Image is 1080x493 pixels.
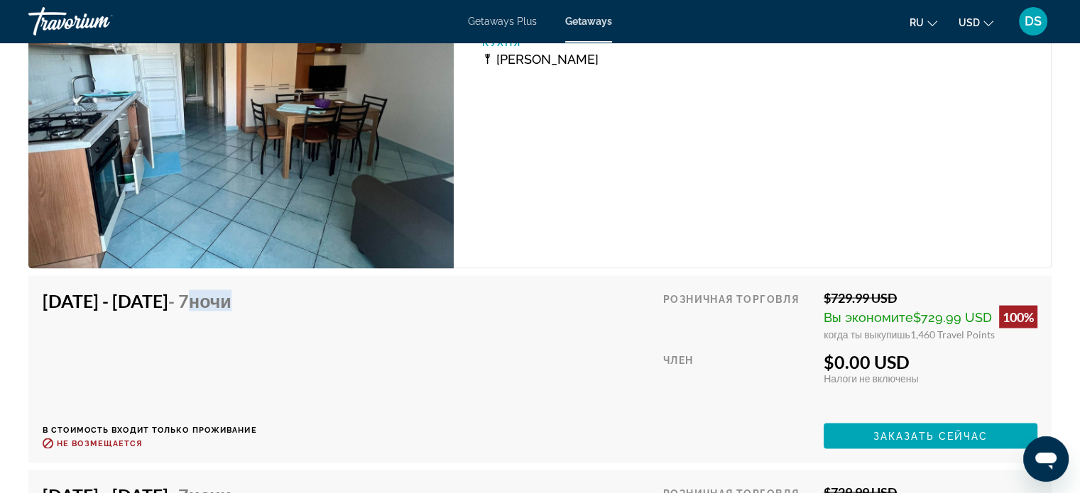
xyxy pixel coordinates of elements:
span: Вы экономите [824,310,913,325]
span: $729.99 USD [913,310,992,325]
span: Налоги не включены [824,372,918,384]
div: 100% [999,306,1037,328]
div: Член [663,351,813,413]
span: USD [959,17,980,28]
h4: [DATE] - [DATE] [43,290,246,311]
span: [PERSON_NAME] [496,52,599,67]
div: Розничная торговля [663,290,813,340]
span: Не возмещается [57,439,142,448]
div: $0.00 USD [824,351,1037,372]
p: В стоимость входит только проживание [43,426,257,435]
button: User Menu [1015,6,1052,36]
button: Заказать сейчас [824,423,1037,449]
span: - 7 [168,290,231,311]
p: Кухня [482,37,753,48]
a: Travorium [28,3,170,40]
span: 1,460 Travel Points [910,328,995,340]
span: Заказать сейчас [873,431,988,442]
button: Change language [910,12,937,33]
iframe: Кнопка запуска окна обмена сообщениями [1023,436,1069,482]
span: ночи [189,290,231,311]
span: DS [1025,14,1042,28]
a: Getaways [565,16,612,27]
span: когда ты выкупишь [824,328,910,340]
span: ru [910,17,924,28]
button: Change currency [959,12,993,33]
div: $729.99 USD [824,290,1037,306]
a: Getaways Plus [468,16,537,27]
